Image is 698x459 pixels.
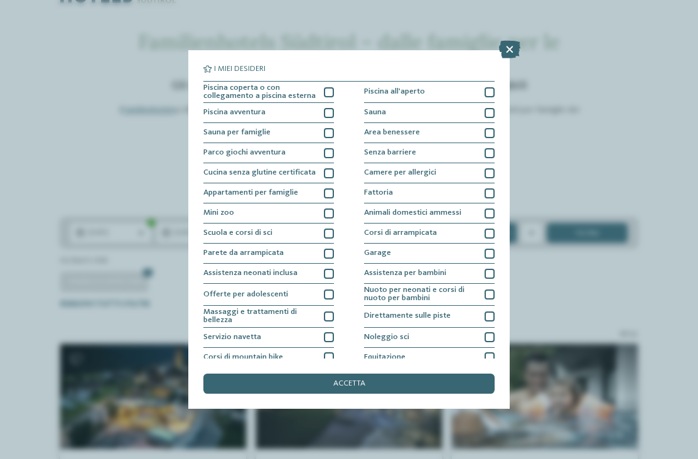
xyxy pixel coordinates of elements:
span: Garage [364,249,391,257]
span: Fattoria [364,189,393,197]
span: Sauna per famiglie [203,129,271,137]
span: Parco giochi avventura [203,149,286,157]
span: Piscina avventura [203,109,266,117]
span: accetta [333,380,365,388]
span: Parete da arrampicata [203,249,284,257]
span: Animali domestici ammessi [364,209,461,217]
span: Nuoto per neonati e corsi di nuoto per bambini [364,286,477,303]
span: Direttamente sulle piste [364,312,451,320]
span: Corsi di mountain bike [203,354,283,362]
span: Assistenza neonati inclusa [203,269,298,278]
span: Piscina coperta o con collegamento a piscina esterna [203,84,316,100]
span: Camere per allergici [364,169,436,177]
span: Appartamenti per famiglie [203,189,298,197]
span: Assistenza per bambini [364,269,446,278]
span: Sauna [364,109,386,117]
span: Servizio navetta [203,333,261,342]
span: Area benessere [364,129,420,137]
span: Piscina all'aperto [364,88,425,96]
span: I miei desideri [214,65,266,73]
span: Equitazione [364,354,405,362]
span: Mini zoo [203,209,234,217]
span: Corsi di arrampicata [364,229,437,237]
span: Massaggi e trattamenti di bellezza [203,308,316,325]
span: Scuola e corsi di sci [203,229,272,237]
span: Senza barriere [364,149,416,157]
span: Noleggio sci [364,333,409,342]
span: Offerte per adolescenti [203,291,288,299]
span: Cucina senza glutine certificata [203,169,316,177]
